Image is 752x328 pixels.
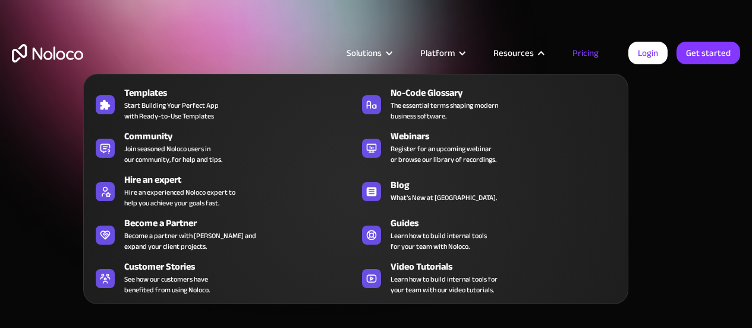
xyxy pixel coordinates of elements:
[391,100,498,121] span: The essential terms shaping modern business software.
[420,45,455,61] div: Platform
[558,45,613,61] a: Pricing
[356,214,622,254] a: GuidesLearn how to build internal toolsfor your team with Noloco.
[83,57,628,304] nav: Resources
[391,216,627,230] div: Guides
[124,274,210,295] span: See how our customers have benefited from using Noloco.
[12,101,740,173] h1: Flexible Pricing Designed for Business
[124,230,256,252] div: Become a partner with [PERSON_NAME] and expand your client projects.
[356,257,622,298] a: Video TutorialsLearn how to build internal tools foryour team with our video tutorials.
[90,127,355,167] a: CommunityJoin seasoned Noloco users inour community, for help and tips.
[90,257,355,298] a: Customer StoriesSee how our customers havebenefited from using Noloco.
[124,187,235,208] div: Hire an experienced Noloco expert to help you achieve your goals fast.
[332,45,405,61] div: Solutions
[124,173,361,187] div: Hire an expert
[391,274,498,295] span: Learn how to build internal tools for your team with our video tutorials.
[391,260,627,274] div: Video Tutorials
[479,45,558,61] div: Resources
[12,44,83,63] a: home
[391,230,487,252] span: Learn how to build internal tools for your team with Noloco.
[391,192,497,203] span: What's New at [GEOGRAPHIC_DATA].
[12,185,740,220] h2: Grow your business at any stage with tiered pricing plans that fit your needs.
[628,42,668,64] a: Login
[356,83,622,124] a: No-Code GlossaryThe essential terms shaping modernbusiness software.
[124,260,361,274] div: Customer Stories
[90,170,355,211] a: Hire an expertHire an experienced Noloco expert tohelp you achieve your goals fast.
[391,178,627,192] div: Blog
[124,129,361,143] div: Community
[356,127,622,167] a: WebinarsRegister for an upcoming webinaror browse our library of recordings.
[391,143,496,165] span: Register for an upcoming webinar or browse our library of recordings.
[677,42,740,64] a: Get started
[124,143,222,165] span: Join seasoned Noloco users in our community, for help and tips.
[124,86,361,100] div: Templates
[90,214,355,254] a: Become a PartnerBecome a partner with [PERSON_NAME] andexpand your client projects.
[356,170,622,211] a: BlogWhat's New at [GEOGRAPHIC_DATA].
[124,216,361,230] div: Become a Partner
[90,83,355,124] a: TemplatesStart Building Your Perfect Appwith Ready-to-Use Templates
[347,45,382,61] div: Solutions
[124,100,219,121] span: Start Building Your Perfect App with Ready-to-Use Templates
[405,45,479,61] div: Platform
[493,45,534,61] div: Resources
[391,86,627,100] div: No-Code Glossary
[391,129,627,143] div: Webinars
